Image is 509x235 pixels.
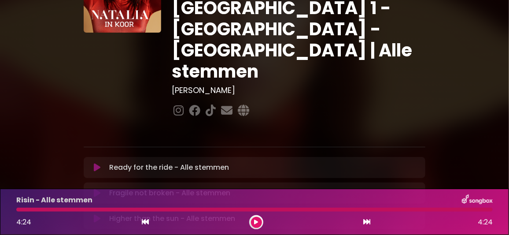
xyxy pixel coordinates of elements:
p: Risin - Alle stemmen [16,195,92,205]
img: songbox-logo-white.png [462,194,493,206]
span: 4:24 [16,217,31,227]
p: Ready for the ride - Alle stemmen [109,162,229,173]
span: 4:24 [478,217,493,228]
h3: [PERSON_NAME] [172,86,425,95]
p: Fragile not broken - Alle stemmen [109,188,230,198]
